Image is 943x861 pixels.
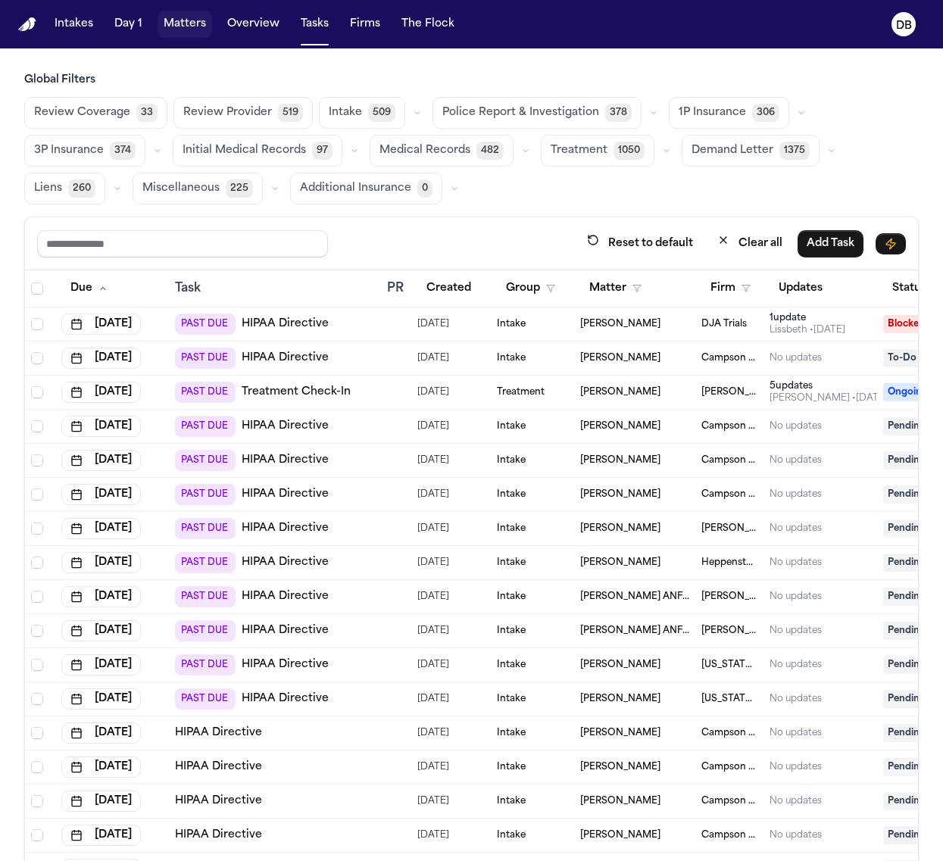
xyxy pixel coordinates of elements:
button: Firms [344,11,386,38]
span: 306 [752,104,779,122]
button: Medical Records482 [370,135,514,167]
span: Review Coverage [34,105,130,120]
button: Liens260 [24,173,105,204]
span: Medical Records [379,143,470,158]
button: Matters [158,11,212,38]
button: Review Provider519 [173,97,313,129]
button: Initial Medical Records97 [173,135,342,167]
button: 1P Insurance306 [669,97,789,129]
span: 0 [417,179,432,198]
button: Overview [221,11,286,38]
span: Liens [34,181,62,196]
span: 1050 [614,142,645,160]
span: 1375 [779,142,810,160]
button: Day 1 [108,11,148,38]
span: Demand Letter [692,143,773,158]
span: 1P Insurance [679,105,746,120]
button: Additional Insurance0 [290,173,442,204]
span: Review Provider [183,105,272,120]
span: Miscellaneous [142,181,220,196]
span: 519 [278,104,303,122]
img: Finch Logo [18,17,36,32]
span: 33 [136,104,158,122]
button: Tasks [295,11,335,38]
button: 3P Insurance374 [24,135,145,167]
button: Demand Letter1375 [682,135,820,167]
span: Initial Medical Records [183,143,306,158]
button: Police Report & Investigation378 [432,97,642,129]
span: 482 [476,142,504,160]
span: 260 [68,179,95,198]
button: Treatment1050 [541,135,654,167]
span: 225 [226,179,253,198]
span: Police Report & Investigation [442,105,599,120]
span: 97 [312,142,333,160]
button: Immediate Task [876,233,906,254]
button: Miscellaneous225 [133,173,263,204]
a: Home [18,17,36,32]
button: Review Coverage33 [24,97,167,129]
button: Add Task [798,230,863,257]
span: Additional Insurance [300,181,411,196]
span: 509 [368,104,395,122]
span: Treatment [551,143,607,158]
button: The Flock [395,11,461,38]
span: 3P Insurance [34,143,104,158]
button: Intake509 [319,97,405,129]
button: Clear all [708,229,792,257]
h3: Global Filters [24,73,919,88]
button: Reset to default [578,229,702,257]
span: 374 [110,142,136,160]
span: 378 [605,104,632,122]
button: Intakes [48,11,99,38]
span: Intake [329,105,362,120]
